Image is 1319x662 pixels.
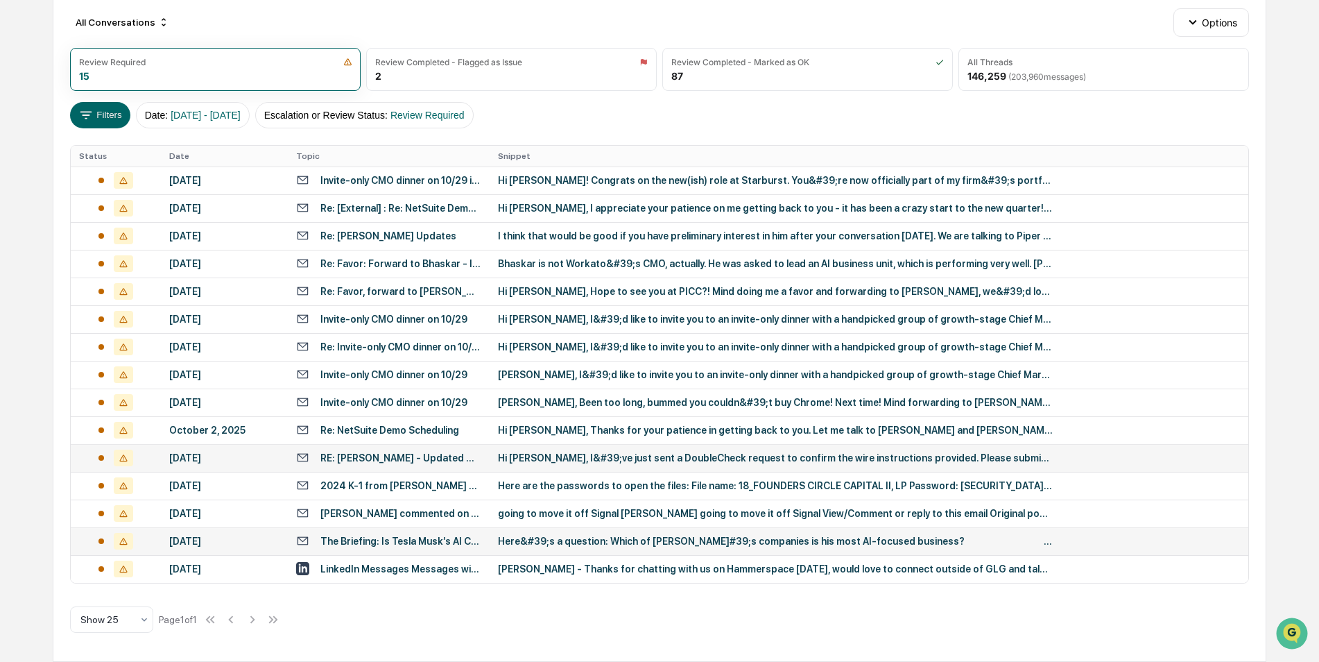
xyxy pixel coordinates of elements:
div: [PERSON_NAME], I&#39;d like to invite you to an invite-only dinner with a handpicked group of gro... [498,369,1053,380]
div: I think that would be good if you have preliminary interest in him after your conversation [DATE]... [498,230,1053,241]
div: LinkedIn Messages Messages with [PERSON_NAME], [PERSON_NAME] [320,563,481,575]
a: 🖐️Preclearance [8,169,95,194]
div: going to move it off Signal [PERSON_NAME] going to move it off Signal View/Comment or reply to th... [498,508,1053,519]
div: Start new chat [47,106,227,120]
div: [DATE] [169,508,279,519]
div: RE: [PERSON_NAME] - Updated Wire Information [320,452,481,464]
img: 1746055101610-c473b297-6a78-478c-a979-82029cc54cd1 [14,106,39,131]
div: 2024 K-1 from [PERSON_NAME] Passwords [320,480,481,491]
iframe: Open customer support [1275,616,1312,654]
div: We're available if you need us! [47,120,175,131]
button: Date:[DATE] - [DATE] [136,102,250,128]
img: icon [343,58,352,67]
span: Data Lookup [28,201,87,215]
button: Options [1173,8,1249,36]
div: 🗄️ [101,176,112,187]
div: [DATE] [169,480,279,491]
div: Hi [PERSON_NAME], I&#39;d like to invite you to an invite-only dinner with a handpicked group of ... [498,341,1053,353]
div: Here are the passwords to open the files: File name: 18_FOUNDERS CIRCLE CAPITAL II, LP Password: ... [498,480,1053,491]
div: Hi [PERSON_NAME]! Congrats on the new(ish) role at Starburst. You&#39;re now officially part of m... [498,175,1053,186]
div: Re: Invite-only CMO dinner on 10/29 [320,341,481,353]
div: Hi [PERSON_NAME], I&#39;d like to invite you to an invite-only dinner with a handpicked group of ... [498,314,1053,325]
span: Attestations [114,175,172,189]
div: [DATE] [169,230,279,241]
div: Review Required [79,57,146,67]
div: Re: [PERSON_NAME] Updates [320,230,456,241]
a: 🗄️Attestations [95,169,178,194]
span: Preclearance [28,175,89,189]
div: All Conversations [70,11,175,33]
button: Escalation or Review Status:Review Required [255,102,474,128]
div: Re: NetSuite Demo Scheduling [320,425,459,436]
div: Invite-only CMO dinner on 10/29 [320,314,467,325]
a: 🔎Data Lookup [8,196,93,221]
div: Hi [PERSON_NAME], I&#39;ve just sent a DoubleCheck request to confirm the wire instructions provi... [498,452,1053,464]
img: icon [639,58,648,67]
div: 🖐️ [14,176,25,187]
div: Review Completed - Flagged as Issue [375,57,522,67]
img: icon [936,58,944,67]
span: ( 203,960 messages) [1008,71,1086,82]
div: [PERSON_NAME], Been too long, bummed you couldn&#39;t buy Chrome! Next time! Mind forwarding to [... [498,397,1053,408]
div: [DATE] [169,314,279,325]
th: Status [71,146,161,167]
span: Pylon [138,235,168,246]
div: Page 1 of 1 [159,614,197,625]
div: [DATE] [169,203,279,214]
div: [DATE] [169,536,279,547]
div: 87 [671,70,683,82]
div: [DATE] [169,341,279,353]
div: The Briefing: Is Tesla Musk’s AI Company? [320,536,481,547]
div: 2 [375,70,381,82]
span: [DATE] - [DATE] [171,110,241,121]
div: [PERSON_NAME] commented on your post on Account: Securiti [320,508,481,519]
div: Bhaskar is not Workato&#39;s CMO, actually. He was asked to lead an AI business unit, which is pe... [498,258,1053,269]
div: October 2, 2025 [169,425,279,436]
div: Invite-only CMO dinner on 10/29 [320,397,467,408]
div: [DATE] [169,175,279,186]
div: [DATE] [169,286,279,297]
a: Powered byPylon [98,235,168,246]
div: 15 [79,70,89,82]
div: Here&#39;s a question: Which of [PERSON_NAME]#39;s companies is his most AI-focused business? ͏ ‌... [498,536,1053,547]
div: Invite-only CMO dinner on 10/29 [320,369,467,380]
span: Review Required [390,110,465,121]
div: Re: Favor, forward to [PERSON_NAME]: Invite-only CMO dinner on 10/29 [320,286,481,297]
div: Hi [PERSON_NAME], Hope to see you at PICC?! Mind doing me a favor and forwarding to [PERSON_NAME]... [498,286,1053,297]
div: Invite-only CMO dinner on 10/29 in [GEOGRAPHIC_DATA] [320,175,481,186]
button: Start new chat [236,110,252,127]
div: 🔎 [14,203,25,214]
th: Date [161,146,288,167]
th: Topic [288,146,490,167]
div: [DATE] [169,369,279,380]
th: Snippet [490,146,1248,167]
div: Hi [PERSON_NAME], Thanks for your patience in getting back to you. Let me talk to [PERSON_NAME] a... [498,425,1053,436]
p: How can we help? [14,29,252,51]
div: [DATE] [169,397,279,408]
div: 146,259 [967,70,1086,82]
div: [DATE] [169,563,279,575]
div: [DATE] [169,452,279,464]
div: All Threads [967,57,1012,67]
div: Hi [PERSON_NAME], I appreciate your patience on me getting back to you - it has been a crazy star... [498,203,1053,214]
div: Re: Favor: Forward to Bhaskar - Invite-only CMO dinner on 10/29 [320,258,481,269]
div: [DATE] [169,258,279,269]
button: Filters [70,102,130,128]
div: [PERSON_NAME] - Thanks for chatting with us on Hammerspace [DATE], would love to connect outside ... [498,563,1053,575]
div: Re: [External] : Re: NetSuite Demo Scheduling [320,203,481,214]
div: Review Completed - Marked as OK [671,57,809,67]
